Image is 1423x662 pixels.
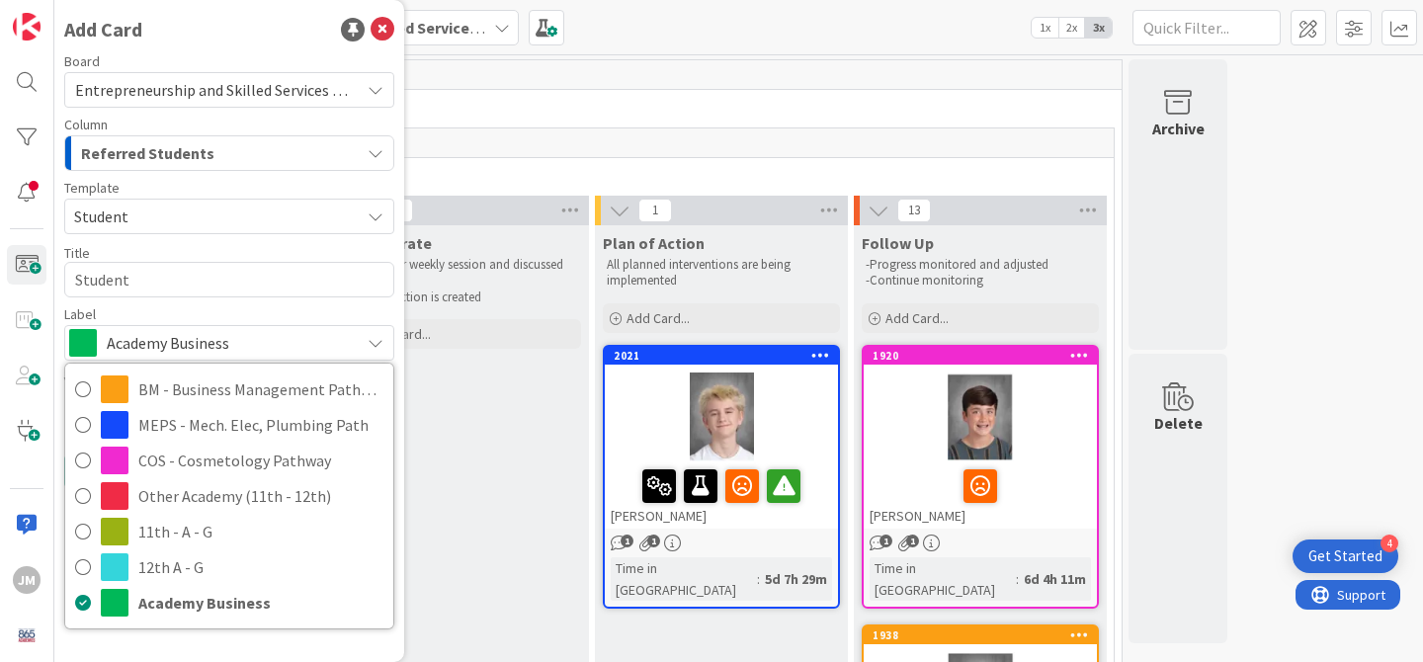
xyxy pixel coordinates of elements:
p: -Continue monitoring [866,273,1095,289]
span: Entrepreneurship and Skilled Services Interventions - [DATE]-[DATE] [75,80,539,100]
a: BM - Business Management Pathway [65,372,393,407]
div: 1920 [873,349,1097,363]
span: 3x [1085,18,1112,38]
div: 1920 [864,347,1097,365]
span: 1x [1032,18,1058,38]
div: 1920[PERSON_NAME] [864,347,1097,529]
label: Title [64,244,90,262]
span: Follow Up [862,233,934,253]
a: 12th A - G [65,549,393,585]
a: COS - Cosmetology Pathway [65,443,393,478]
div: 2021[PERSON_NAME] [605,347,838,529]
span: MEPS - Mech. Elec, Plumbing Path [138,410,383,440]
span: COS - Cosmetology Pathway [138,446,383,475]
span: 11th - A - G [138,517,383,546]
img: avatar [13,621,41,649]
div: JM [13,566,41,594]
span: : [757,568,760,590]
div: 6d 4h 11m [1019,568,1091,590]
p: -Plan of action is created [348,290,577,305]
button: Referred Students [64,135,394,171]
p: -Met at our weekly session and discussed student [348,257,577,290]
div: 4 [1381,535,1398,552]
span: Add Card... [627,309,690,327]
span: Academy Business [138,588,383,618]
span: 2x [1058,18,1085,38]
div: Time in [GEOGRAPHIC_DATA] [870,557,1016,601]
span: ESS [72,95,1097,115]
span: Column [64,118,108,131]
span: Add Card... [885,309,949,327]
span: Template [64,181,120,195]
div: Open Get Started checklist, remaining modules: 4 [1293,539,1398,573]
span: Board [64,54,100,68]
span: 1 [621,535,633,547]
span: Student [74,204,345,229]
img: Visit kanbanzone.com [13,13,41,41]
span: 13 [897,199,931,222]
span: BM - Business Management Pathway [138,374,383,404]
div: Delete [1154,411,1203,435]
a: 11th - A - G [65,514,393,549]
span: Academy Business [107,329,350,357]
a: Academy Business [65,585,393,621]
div: 5d 7h 29m [760,568,832,590]
div: Get Started [1308,546,1382,566]
span: 1 [906,535,919,547]
input: Quick Filter... [1132,10,1281,45]
b: Entrepreneurship and Skilled Services Interventions - [DATE]-[DATE] [207,18,690,38]
a: MEPS - Mech. Elec, Plumbing Path [65,407,393,443]
div: [PERSON_NAME] [864,461,1097,529]
div: 1938 [864,626,1097,644]
div: Archive [1152,117,1205,140]
span: Plan of Action [603,233,705,253]
div: 1938 [873,628,1097,642]
span: Label [64,307,96,321]
span: Referred Students [81,140,214,166]
a: Other Academy (11th - 12th) [65,478,393,514]
div: 2021 [605,347,838,365]
span: 1 [647,535,660,547]
p: -Progress monitored and adjusted [866,257,1095,273]
div: [PERSON_NAME] [605,461,838,529]
a: 1920[PERSON_NAME]Time in [GEOGRAPHIC_DATA]:6d 4h 11m [862,345,1099,609]
textarea: Student [64,262,394,297]
span: 1 [879,535,892,547]
span: Support [42,3,90,27]
a: 2021[PERSON_NAME]Time in [GEOGRAPHIC_DATA]:5d 7h 29m [603,345,840,609]
span: Academy Students (10th Grade) [80,163,1089,183]
div: Add Card [64,15,142,44]
span: 1 [638,199,672,222]
span: Other Academy (11th - 12th) [138,481,383,511]
span: : [1016,568,1019,590]
p: All planned interventions are being implemented [607,257,836,290]
span: 12th A - G [138,552,383,582]
div: 2021 [614,349,838,363]
div: Time in [GEOGRAPHIC_DATA] [611,557,757,601]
